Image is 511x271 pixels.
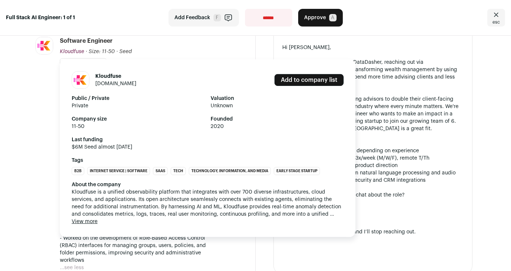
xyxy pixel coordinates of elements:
[283,228,464,236] div: Not interested? Let me know and I’ll stop reaching out.
[6,14,75,21] strong: Full Stack AI Engineer: 1 of 1
[211,102,344,110] span: Unknown
[283,147,464,154] div: • Comp: 120-180k + 1% equity, depending on experience
[60,49,84,54] span: Kloudfuse
[168,9,239,27] button: Add Feedback F
[119,49,132,54] span: Seed
[487,9,505,27] a: Close
[95,73,136,80] h1: Kloudfuse
[116,48,118,55] span: ·
[72,218,98,225] button: View more
[283,213,464,221] div: [PERSON_NAME]
[283,140,464,147] div: Key highlights:
[72,143,344,151] span: $6M Seed almost [DATE]
[95,81,136,86] a: [DOMAIN_NAME]
[72,102,205,110] span: Private
[36,37,53,54] img: 84c4f65ec4b24bf057050610fb4a028b1f7b0b6c71d8aac33581856f4446a2d2.jpg
[283,169,464,184] div: • You'll work on everything from natural language processing and audio analysis to enterprise-gra...
[329,14,337,21] span: A
[72,167,84,175] li: B2B
[171,167,186,175] li: Tech
[72,188,344,218] span: Kloudfuse is a unified observability platform that integrates with over 700 diverse infrastructur...
[298,9,343,27] button: Approve A
[211,115,344,123] strong: Founded
[175,14,211,21] span: Add Feedback
[283,59,464,88] div: I'm [PERSON_NAME], CTO at DataDasher, reaching out via [GEOGRAPHIC_DATA]. We're transforming weal...
[214,14,221,21] span: F
[72,157,344,164] strong: Tags
[274,167,320,175] li: Early Stage Startup
[86,49,115,54] span: · Size: 11-50
[493,19,500,25] span: esc
[211,95,344,102] strong: Valuation
[304,14,326,21] span: Approve
[72,95,205,102] strong: Public / Private
[87,167,150,175] li: Internet Service | Software
[283,206,464,213] div: Best,
[283,44,464,51] div: Hi [PERSON_NAME],
[72,72,89,88] img: 84c4f65ec4b24bf057050610fb4a028b1f7b0b6c71d8aac33581856f4446a2d2.jpg
[275,74,344,86] a: Add to company list
[189,167,271,175] li: Technology, Information, and Media
[60,234,220,264] p: - Worked on the development of Role-Based Access Control (RBAC) interfaces for managing groups, u...
[283,154,464,162] div: • Hybrid: SF Financial District 3x/week (M/W/F), remote T/Th
[72,115,205,123] strong: Company size
[153,167,168,175] li: SaaS
[72,123,205,130] span: 11-50
[72,136,344,143] strong: Last funding
[283,191,464,199] div: Would you be open to a quick chat about the role?
[211,123,344,130] span: 2020
[283,162,464,169] div: • Small team = big impact on product direction
[72,181,344,188] div: About the company
[60,37,113,45] div: Software Engineer
[283,95,464,132] div: Our platform is already enabling advisors to double their client-facing time - a game-changer in ...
